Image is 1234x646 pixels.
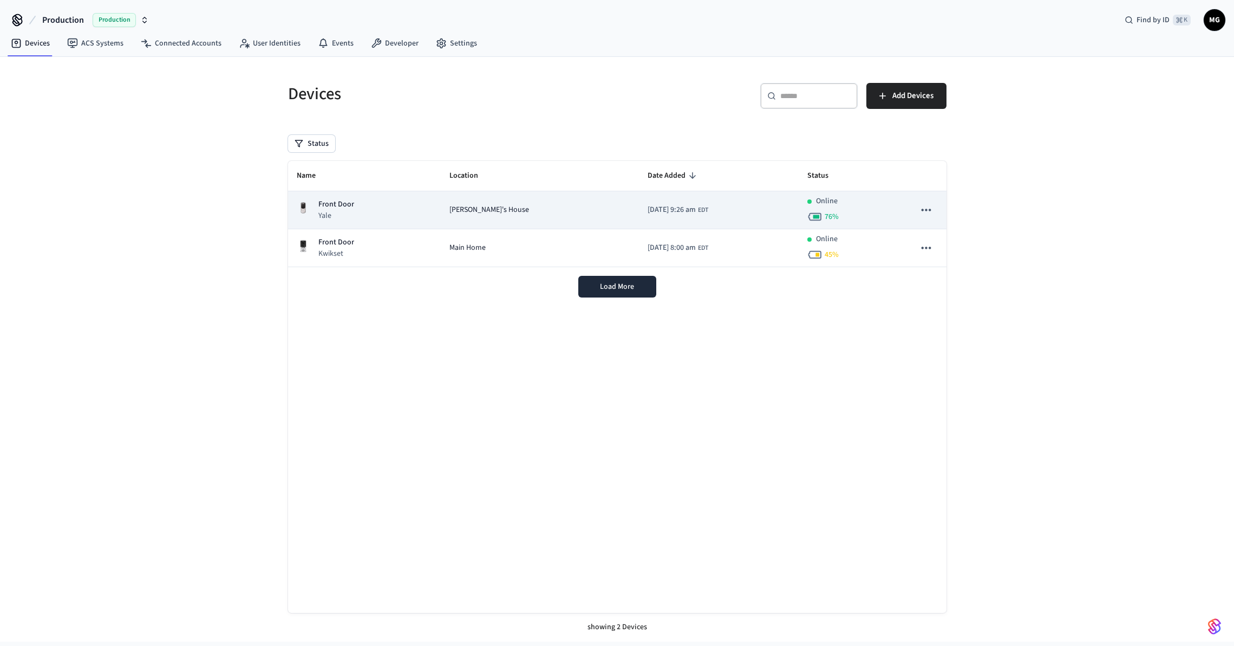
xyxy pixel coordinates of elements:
[648,204,696,216] span: [DATE] 9:26 am
[1116,10,1199,30] div: Find by ID⌘ K
[825,211,839,222] span: 76 %
[427,34,486,53] a: Settings
[297,240,310,253] img: Kwikset Halo Touchscreen Wifi Enabled Smart Lock, Polished Chrome, Front
[132,34,230,53] a: Connected Accounts
[449,167,492,184] span: Location
[58,34,132,53] a: ACS Systems
[648,242,708,254] div: America/New_York
[578,276,656,298] button: Load More
[318,199,354,210] p: Front Door
[318,248,354,259] p: Kwikset
[288,613,946,642] div: showing 2 Devices
[449,204,529,216] span: [PERSON_NAME]'s House
[297,167,330,184] span: Name
[2,34,58,53] a: Devices
[807,167,843,184] span: Status
[288,161,946,267] table: sticky table
[362,34,427,53] a: Developer
[288,135,335,152] button: Status
[1208,618,1221,635] img: SeamLogoGradient.69752ec5.svg
[816,234,838,245] p: Online
[288,83,611,105] h5: Devices
[698,243,708,253] span: EDT
[648,242,696,254] span: [DATE] 8:00 am
[866,83,946,109] button: Add Devices
[297,202,310,215] img: Yale Assure Touchscreen Wifi Smart Lock, Satin Nickel, Front
[230,34,309,53] a: User Identities
[816,196,838,207] p: Online
[42,14,84,27] span: Production
[892,89,933,103] span: Add Devices
[318,210,354,221] p: Yale
[698,205,708,215] span: EDT
[1173,15,1191,25] span: ⌘ K
[93,13,136,27] span: Production
[1205,10,1224,30] span: MG
[1137,15,1170,25] span: Find by ID
[449,242,486,254] span: Main Home
[318,237,354,248] p: Front Door
[309,34,362,53] a: Events
[600,281,634,292] span: Load More
[825,249,839,260] span: 45 %
[648,167,700,184] span: Date Added
[648,204,708,216] div: America/New_York
[1204,9,1225,31] button: MG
